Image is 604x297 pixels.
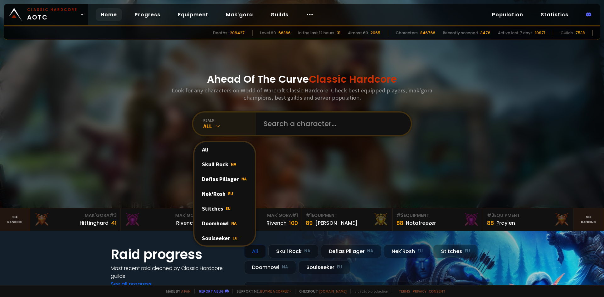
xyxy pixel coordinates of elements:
[111,280,152,288] a: See all progress
[125,212,207,219] div: Mak'Gora
[221,8,258,21] a: Mak'gora
[295,289,347,294] span: Checkout
[413,289,426,294] a: Privacy
[574,208,604,231] a: Seeranking
[194,201,255,216] div: Stitches
[231,220,237,226] span: NA
[396,212,404,218] span: # 2
[213,30,227,36] div: Deaths
[384,245,431,258] div: Nek'Rosh
[207,72,397,87] h1: Ahead Of The Curve
[433,245,478,258] div: Stitches
[211,208,302,231] a: Mak'Gora#1Rîvench100
[417,248,423,254] small: EU
[226,206,231,211] span: EU
[27,7,77,22] span: AOTC
[496,219,515,227] div: Praylen
[396,30,418,36] div: Characters
[561,30,573,36] div: Guilds
[306,212,312,218] span: # 1
[176,219,196,227] div: Rivench
[304,248,310,254] small: NA
[536,8,573,21] a: Statistics
[111,245,237,264] h1: Raid progress
[169,87,435,101] h3: Look for any characters on World of Warcraft Classic Hardcore. Check best equipped players, mak'g...
[487,212,494,218] span: # 3
[194,172,255,186] div: Defias Pillager
[337,264,342,270] small: EU
[299,261,350,274] div: Soulseeker
[230,30,245,36] div: 206427
[194,216,255,231] div: Doomhowl
[348,30,368,36] div: Almost 60
[306,212,389,219] div: Equipment
[465,248,470,254] small: EU
[483,208,574,231] a: #3Equipment88Praylen
[260,30,276,36] div: Level 60
[268,245,318,258] div: Skull Rock
[487,8,528,21] a: Population
[429,289,445,294] a: Consent
[302,208,393,231] a: #1Equipment89[PERSON_NAME]
[420,30,435,36] div: 846766
[399,289,410,294] a: Terms
[231,161,236,167] span: NA
[266,8,294,21] a: Guilds
[350,289,388,294] span: v. d752d5 - production
[30,208,121,231] a: Mak'Gora#3Hittinghard41
[203,123,256,130] div: All
[321,245,381,258] div: Defias Pillager
[228,191,233,196] span: EU
[260,113,403,135] input: Search a character...
[260,289,291,294] a: Buy me a coffee
[282,264,288,270] small: NA
[480,30,490,36] div: 3476
[232,235,238,241] span: EU
[306,219,313,227] div: 89
[194,142,255,157] div: All
[194,231,255,245] div: Soulseeker
[498,30,533,36] div: Active last 7 days
[27,7,77,13] small: Classic Hardcore
[80,219,109,227] div: Hittinghard
[396,212,479,219] div: Equipment
[487,212,570,219] div: Equipment
[298,30,334,36] div: In the last 12 hours
[130,8,165,21] a: Progress
[393,208,483,231] a: #2Equipment88Notafreezer
[241,176,247,182] span: NA
[367,248,373,254] small: NA
[215,212,298,219] div: Mak'Gora
[173,8,213,21] a: Equipment
[162,289,191,294] span: Made by
[121,208,211,231] a: Mak'Gora#2Rivench100
[181,289,191,294] a: a fan
[199,289,224,294] a: Report a bug
[315,219,357,227] div: [PERSON_NAME]
[111,219,117,227] div: 41
[309,72,397,86] span: Classic Hardcore
[319,289,347,294] a: [DOMAIN_NAME]
[232,289,291,294] span: Support me,
[34,212,117,219] div: Mak'Gora
[96,8,122,21] a: Home
[289,219,298,227] div: 100
[109,212,117,218] span: # 3
[244,261,296,274] div: Doomhowl
[111,264,237,280] h4: Most recent raid cleaned by Classic Hardcore guilds
[4,4,88,25] a: Classic HardcoreAOTC
[244,245,266,258] div: All
[278,30,291,36] div: 66866
[371,30,380,36] div: 2065
[443,30,478,36] div: Recently scanned
[337,30,340,36] div: 31
[575,30,585,36] div: 7538
[406,219,436,227] div: Notafreezer
[487,219,494,227] div: 88
[396,219,403,227] div: 88
[535,30,545,36] div: 10971
[292,212,298,218] span: # 1
[194,186,255,201] div: Nek'Rosh
[266,219,287,227] div: Rîvench
[203,118,256,123] div: realm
